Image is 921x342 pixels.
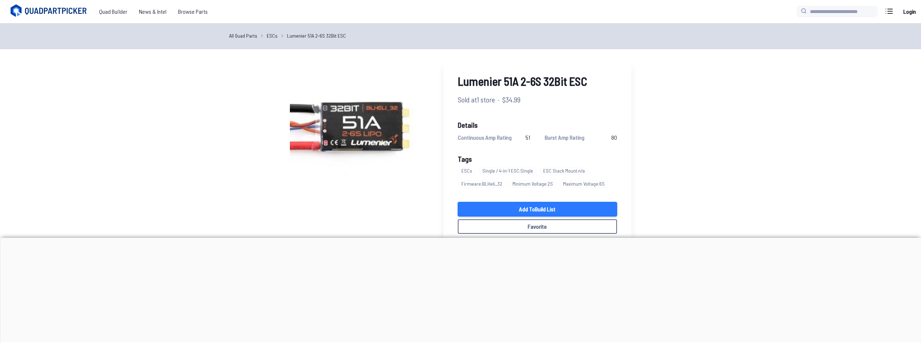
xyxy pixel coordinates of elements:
[458,167,476,174] span: ESCs
[458,180,506,187] span: Firmware : BLHeli_32
[545,133,584,142] span: Burst Amp Rating
[559,180,608,187] span: Maximum Voltage : 6S
[525,133,530,142] span: 51
[267,32,278,39] a: ESCs
[458,94,495,105] span: Sold at 1 store
[509,177,559,190] a: Minimum Voltage:2S
[540,167,588,174] span: ESC Stack Mount : n/a
[93,4,133,19] a: Quad Builder
[611,133,617,142] span: 80
[498,94,499,105] span: ·
[458,202,617,216] a: Add toBuild List
[290,58,429,197] img: image
[559,177,611,190] a: Maximum Voltage:6S
[479,164,540,177] a: Single / 4-in-1 ESC:Single
[458,219,617,234] button: Favorite
[458,177,509,190] a: Firmware:BLHeli_32
[287,32,346,39] a: Lumenier 51A 2-6S 32Bit ESC
[502,94,520,105] span: $34.99
[458,155,472,163] span: Tags
[901,4,918,19] a: Login
[458,72,617,90] span: Lumenier 51A 2-6S 32Bit ESC
[540,164,591,177] a: ESC Stack Mount:n/a
[172,4,214,19] a: Browse Parts
[458,119,617,130] span: Details
[458,164,479,177] a: ESCs
[458,133,512,142] span: Continuous Amp Rating
[479,167,537,174] span: Single / 4-in-1 ESC : Single
[133,4,172,19] a: News & Intel
[509,180,557,187] span: Minimum Voltage : 2S
[229,32,257,39] a: All Quad Parts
